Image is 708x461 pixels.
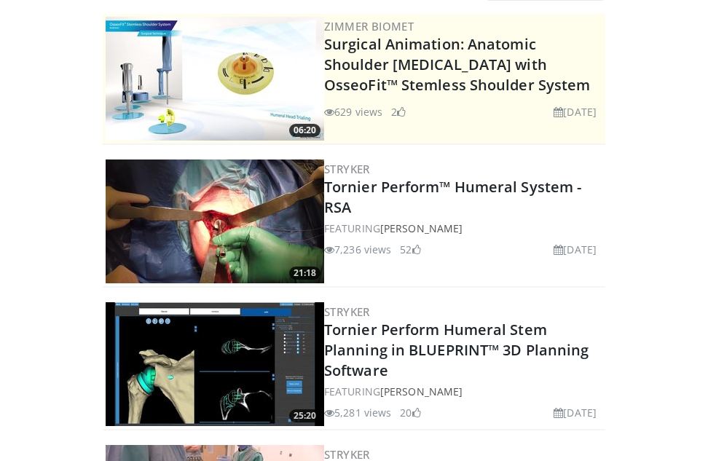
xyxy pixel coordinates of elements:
li: [DATE] [554,242,597,257]
li: 5,281 views [324,405,391,420]
a: Tornier Perform™ Humeral System - RSA [324,177,581,217]
div: FEATURING [324,384,602,399]
img: 7a9fc6b3-6c70-445c-a10d-1d90468e6f83.300x170_q85_crop-smart_upscale.jpg [106,302,324,426]
a: [PERSON_NAME] [380,221,463,235]
a: 06:20 [106,17,324,141]
a: Tornier Perform Humeral Stem Planning in BLUEPRINT™ 3D Planning Software [324,320,589,380]
a: [PERSON_NAME] [380,385,463,398]
span: 21:18 [289,267,320,280]
a: Surgical Animation: Anatomic Shoulder [MEDICAL_DATA] with OsseoFit™ Stemless Shoulder System [324,34,590,95]
a: Stryker [324,304,370,319]
a: Zimmer Biomet [324,19,414,34]
img: eb5be16d-4729-4c3a-8f3f-bfef59f6286a.300x170_q85_crop-smart_upscale.jpg [106,159,324,283]
span: 25:20 [289,409,320,422]
li: 2 [391,104,406,119]
img: 84e7f812-2061-4fff-86f6-cdff29f66ef4.300x170_q85_crop-smart_upscale.jpg [106,17,324,141]
a: 21:18 [106,159,324,283]
li: [DATE] [554,104,597,119]
li: 52 [400,242,420,257]
li: 629 views [324,104,382,119]
li: 7,236 views [324,242,391,257]
span: 06:20 [289,124,320,137]
a: Stryker [324,162,370,176]
li: [DATE] [554,405,597,420]
div: FEATURING [324,221,602,236]
a: 25:20 [106,302,324,426]
li: 20 [400,405,420,420]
